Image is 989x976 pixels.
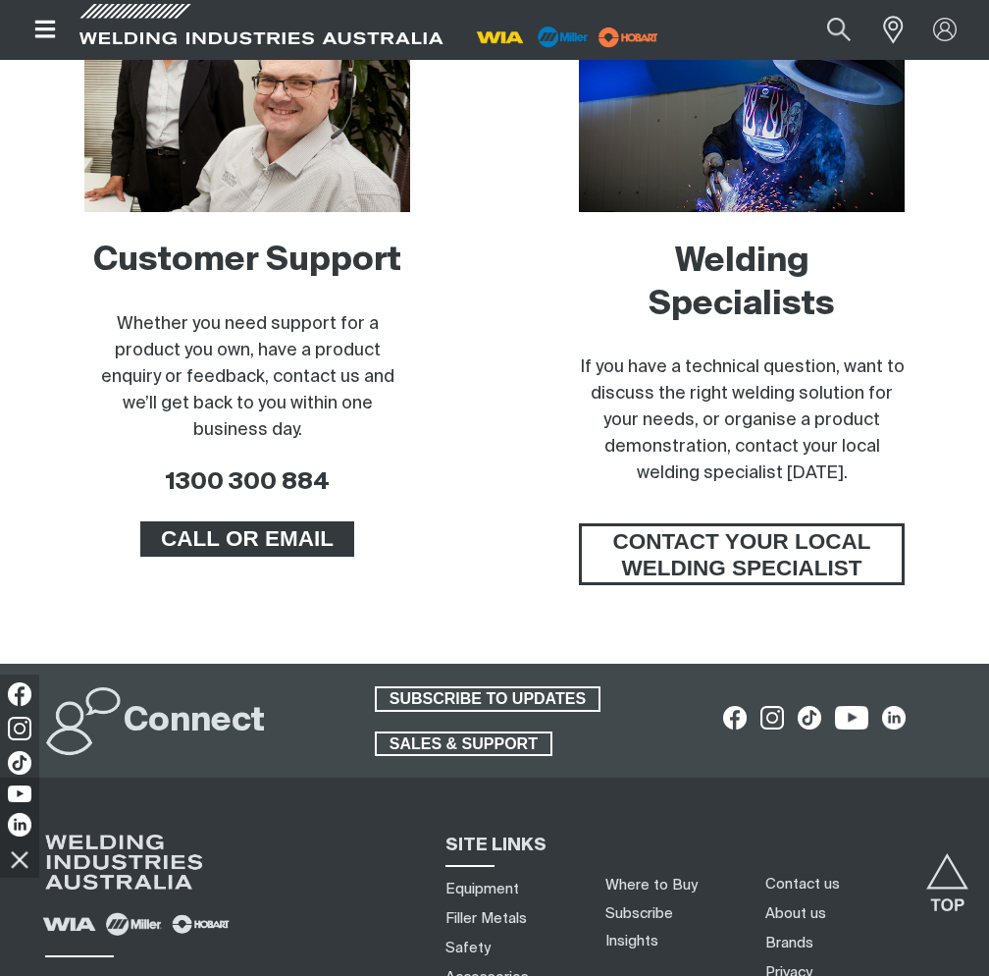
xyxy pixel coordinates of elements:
a: Equipment [445,879,519,899]
a: Where to Buy [605,878,698,893]
a: Safety [445,938,491,958]
span: Whether you need support for a product you own, have a product enquiry or feedback, contact us an... [101,315,394,439]
a: Customer Support [93,244,401,278]
a: miller [593,29,664,44]
h2: Connect [124,700,265,743]
a: SALES & SUPPORT [375,732,552,757]
a: Welding Specialists [649,245,835,322]
span: SUBSCRIBE TO UPDATES [377,686,599,712]
img: LinkedIn [8,813,31,837]
a: SUBSCRIBE TO UPDATES [375,686,600,712]
img: hide socials [3,842,36,876]
span: SITE LINKS [445,837,547,854]
img: miller [593,23,664,52]
a: 1300 300 884 [165,470,330,494]
span: CONTACT YOUR LOCAL WELDING SPECIALIST [582,523,902,585]
a: CONTACT YOUR LOCAL WELDING SPECIALIST [579,523,905,585]
img: Instagram [8,717,31,740]
img: Facebook [8,682,31,706]
a: Subscribe [605,906,673,921]
a: Brands [765,933,813,953]
a: Filler Metals [445,908,527,929]
span: If you have a technical question, want to discuss the right welding solution for your needs, or o... [580,358,905,482]
button: Search products [806,8,872,52]
span: SALES & SUPPORT [377,732,550,757]
img: TikTok [8,751,31,775]
a: Insights [605,934,658,949]
input: Product name or item number... [781,8,872,52]
button: Scroll to top [925,853,969,897]
span: CALL OR EMAIL [143,521,351,557]
a: CALL OR EMAIL [140,521,354,557]
a: About us [765,903,826,924]
img: YouTube [8,786,31,802]
a: Contact us [765,874,840,895]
